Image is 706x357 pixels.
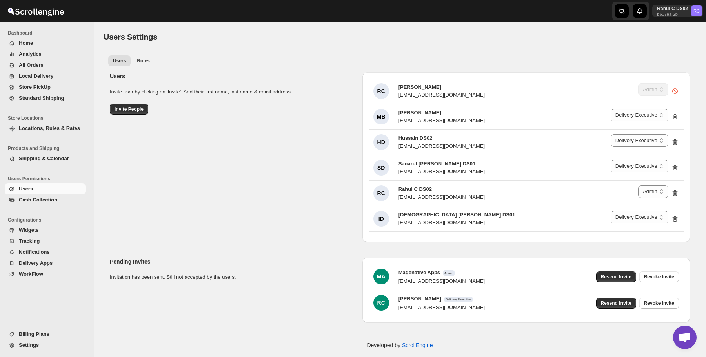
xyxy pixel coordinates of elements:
span: Store Locations [8,115,89,121]
div: MA [373,269,389,284]
span: [PERSON_NAME] [398,296,441,302]
span: Rahul C DS02 [398,186,432,192]
button: Invite People [110,104,148,115]
span: [DEMOGRAPHIC_DATA] [PERSON_NAME] DS01 [398,212,515,218]
span: Users Permissions [8,176,89,182]
span: Sanarul [PERSON_NAME] DS01 [398,161,476,167]
div: SD [373,160,389,176]
text: RC [693,9,700,13]
button: Cash Collection [5,194,86,205]
div: RC [373,295,389,311]
p: Developed by [367,341,433,349]
span: Products and Shipping [8,145,89,152]
button: All customers [108,55,131,66]
span: Local Delivery [19,73,53,79]
button: Resend Invite [596,271,636,282]
span: Magenative Apps [398,269,440,275]
span: Widgets [19,227,38,233]
div: ID [373,211,389,227]
span: Standard Shipping [19,95,64,101]
span: Settings [19,342,39,348]
span: Configurations [8,217,89,223]
button: Notifications [5,247,86,258]
button: Users [5,183,86,194]
span: Hussain DS02 [398,135,433,141]
div: All customers [104,69,696,326]
span: WorkFlow [19,271,43,277]
span: Resend Invite [601,274,631,280]
button: User menu [652,5,703,17]
button: Settings [5,340,86,351]
span: Rahul C DS02 [691,5,702,16]
div: MB [373,109,389,124]
div: [EMAIL_ADDRESS][DOMAIN_NAME] [398,193,485,201]
button: Home [5,38,86,49]
button: All Orders [5,60,86,71]
span: Admin [443,270,455,276]
span: [PERSON_NAME] [398,110,441,115]
button: WorkFlow [5,269,86,280]
span: Roles [137,58,150,64]
span: Store PickUp [19,84,51,90]
span: Notifications [19,249,50,255]
button: Resend Invite [596,298,636,309]
button: Revoke Invite [639,271,679,282]
span: Delivery Apps [19,260,53,266]
button: Analytics [5,49,86,60]
p: b607ea-2b [657,12,688,16]
img: ScrollEngine [6,1,65,21]
h2: Users [110,72,356,80]
span: Analytics [19,51,42,57]
span: Delivery Executive [444,297,473,302]
span: Tracking [19,238,40,244]
span: [PERSON_NAME] [398,84,441,90]
span: Dashboard [8,30,89,36]
span: Locations, Rules & Rates [19,125,80,131]
span: Billing Plans [19,331,49,337]
span: Resend Invite [601,300,631,306]
a: ScrollEngine [402,342,433,348]
button: Revoke Invite [639,298,679,309]
div: RC [373,185,389,201]
div: [EMAIL_ADDRESS][DOMAIN_NAME] [398,168,485,176]
div: [EMAIL_ADDRESS][DOMAIN_NAME] [398,219,515,227]
span: Users [113,58,126,64]
span: Users [19,186,33,192]
button: Delivery Apps [5,258,86,269]
div: [EMAIL_ADDRESS][DOMAIN_NAME] [398,142,485,150]
span: Home [19,40,33,46]
span: Revoke Invite [644,274,674,280]
div: Open chat [673,326,697,349]
div: [EMAIL_ADDRESS][DOMAIN_NAME] [398,117,485,124]
div: [EMAIL_ADDRESS][DOMAIN_NAME] [398,304,485,311]
span: All Orders [19,62,44,68]
h2: Pending Invites [110,258,356,265]
span: Cash Collection [19,197,57,203]
span: Shipping & Calendar [19,156,69,161]
div: [EMAIL_ADDRESS][DOMAIN_NAME] [398,91,485,99]
button: Locations, Rules & Rates [5,123,86,134]
button: Shipping & Calendar [5,153,86,164]
div: HD [373,134,389,150]
p: Invite user by clicking on 'Invite'. Add their first name, last name & email address. [110,88,356,96]
span: Revoke Invite [644,300,674,306]
p: Invitation has been sent. Still not accepted by the users. [110,273,356,281]
button: Widgets [5,225,86,236]
button: Billing Plans [5,329,86,340]
div: [EMAIL_ADDRESS][DOMAIN_NAME] [398,277,485,285]
button: Tracking [5,236,86,247]
span: Users Settings [104,33,157,41]
p: Rahul C DS02 [657,5,688,12]
span: Invite People [115,106,144,112]
div: RC [373,83,389,99]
